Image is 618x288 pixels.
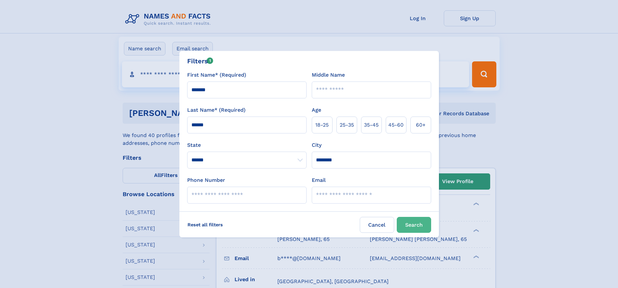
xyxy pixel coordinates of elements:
[364,121,379,129] span: 35‑45
[312,106,321,114] label: Age
[388,121,404,129] span: 45‑60
[187,56,213,66] div: Filters
[416,121,426,129] span: 60+
[340,121,354,129] span: 25‑35
[360,217,394,233] label: Cancel
[312,141,321,149] label: City
[183,217,227,232] label: Reset all filters
[187,71,246,79] label: First Name* (Required)
[187,106,246,114] label: Last Name* (Required)
[312,71,345,79] label: Middle Name
[187,141,307,149] label: State
[397,217,431,233] button: Search
[187,176,225,184] label: Phone Number
[312,176,326,184] label: Email
[315,121,329,129] span: 18‑25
